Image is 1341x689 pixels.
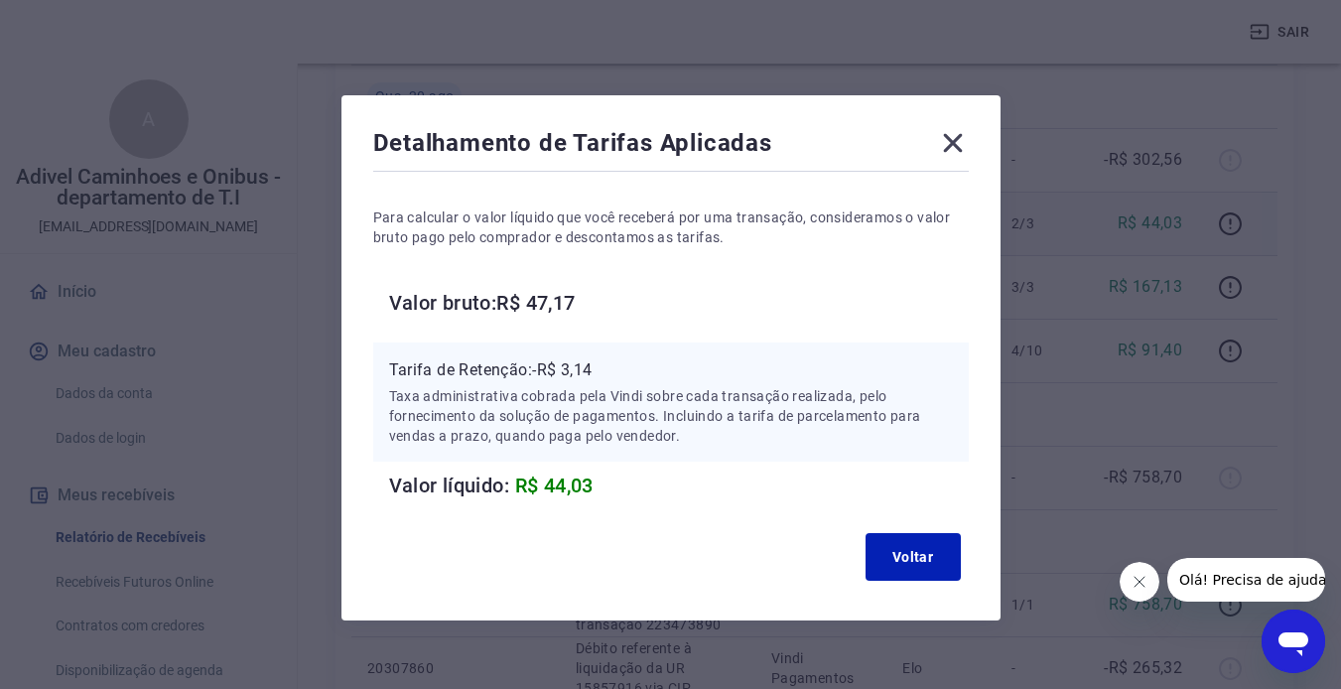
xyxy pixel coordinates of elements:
[515,474,594,497] span: R$ 44,03
[1120,562,1159,602] iframe: Fechar mensagem
[1262,610,1325,673] iframe: Botão para abrir a janela de mensagens
[1167,558,1325,602] iframe: Mensagem da empresa
[866,533,961,581] button: Voltar
[389,386,953,446] p: Taxa administrativa cobrada pela Vindi sobre cada transação realizada, pelo fornecimento da soluç...
[389,287,969,319] h6: Valor bruto: R$ 47,17
[389,358,953,382] p: Tarifa de Retenção: -R$ 3,14
[373,127,969,167] div: Detalhamento de Tarifas Aplicadas
[373,207,969,247] p: Para calcular o valor líquido que você receberá por uma transação, consideramos o valor bruto pag...
[389,470,969,501] h6: Valor líquido:
[12,14,167,30] span: Olá! Precisa de ajuda?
